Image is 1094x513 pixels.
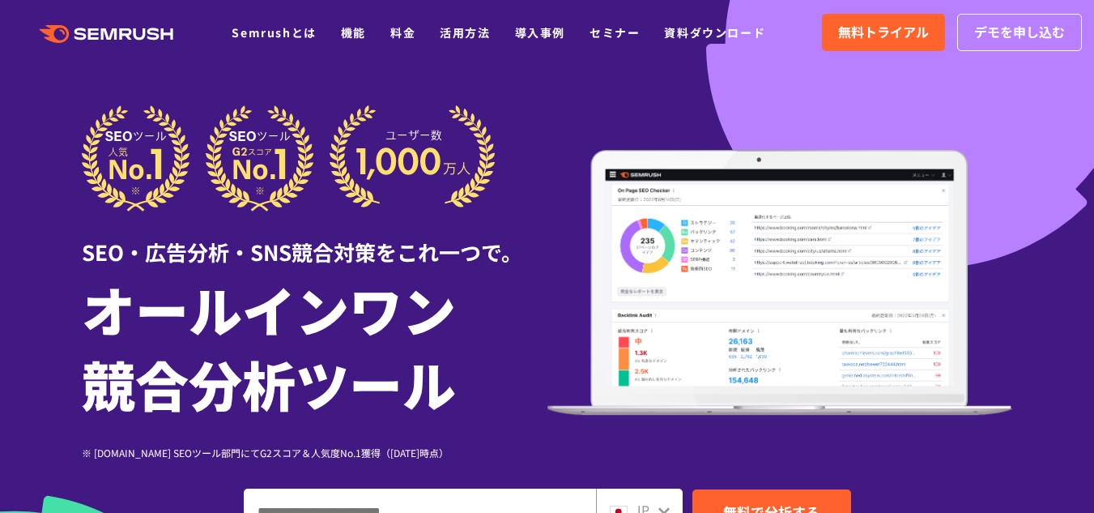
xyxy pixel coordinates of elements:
a: 活用方法 [440,24,490,41]
a: 機能 [341,24,366,41]
a: 料金 [390,24,415,41]
a: 導入事例 [515,24,565,41]
a: 資料ダウンロード [664,24,765,41]
a: セミナー [590,24,640,41]
a: 無料トライアル [822,14,945,51]
div: SEO・広告分析・SNS競合対策をこれ一つで。 [82,212,547,267]
a: Semrushとは [232,24,316,41]
a: デモを申し込む [957,14,1082,51]
div: ※ [DOMAIN_NAME] SEOツール部門にてG2スコア＆人気度No.1獲得（[DATE]時点） [82,445,547,460]
h1: オールインワン 競合分析ツール [82,271,547,421]
span: 無料トライアル [838,22,929,43]
span: デモを申し込む [974,22,1065,43]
